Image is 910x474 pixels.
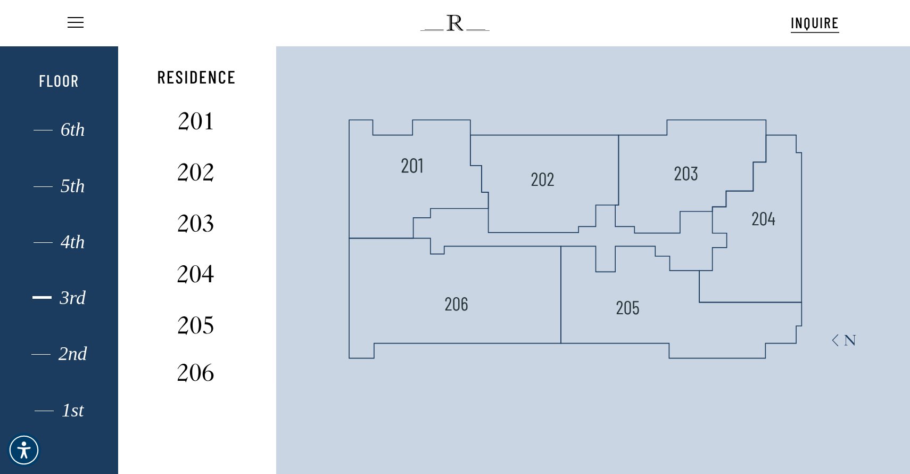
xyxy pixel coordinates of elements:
[166,212,225,235] img: 203-1.svg
[18,235,100,249] div: 4th
[166,361,225,385] img: 206-1.svg
[616,296,640,319] img: 205.svg
[791,12,839,33] a: INQUIRE
[18,347,100,361] div: 2nd
[166,161,225,184] img: 202-1.svg
[18,291,100,305] div: 3rd
[18,71,100,90] div: Floor
[791,13,839,31] span: INQUIRE
[18,122,100,136] div: 6th
[166,110,225,133] img: 201-2.svg
[18,179,100,193] div: 5th
[166,314,225,337] img: 205-1.svg
[674,161,698,185] img: 203.svg
[18,403,100,417] div: 1st
[445,292,468,315] img: 206.svg
[166,263,225,286] img: 204-1.svg
[7,433,41,467] div: Accessibility Menu
[531,167,555,191] img: 202.svg
[158,66,235,89] img: Residence-1.svg
[420,15,489,31] img: The Regent
[752,207,775,230] img: 204.svg
[401,153,423,177] img: 201-1.svg
[65,18,84,29] a: Navigation Menu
